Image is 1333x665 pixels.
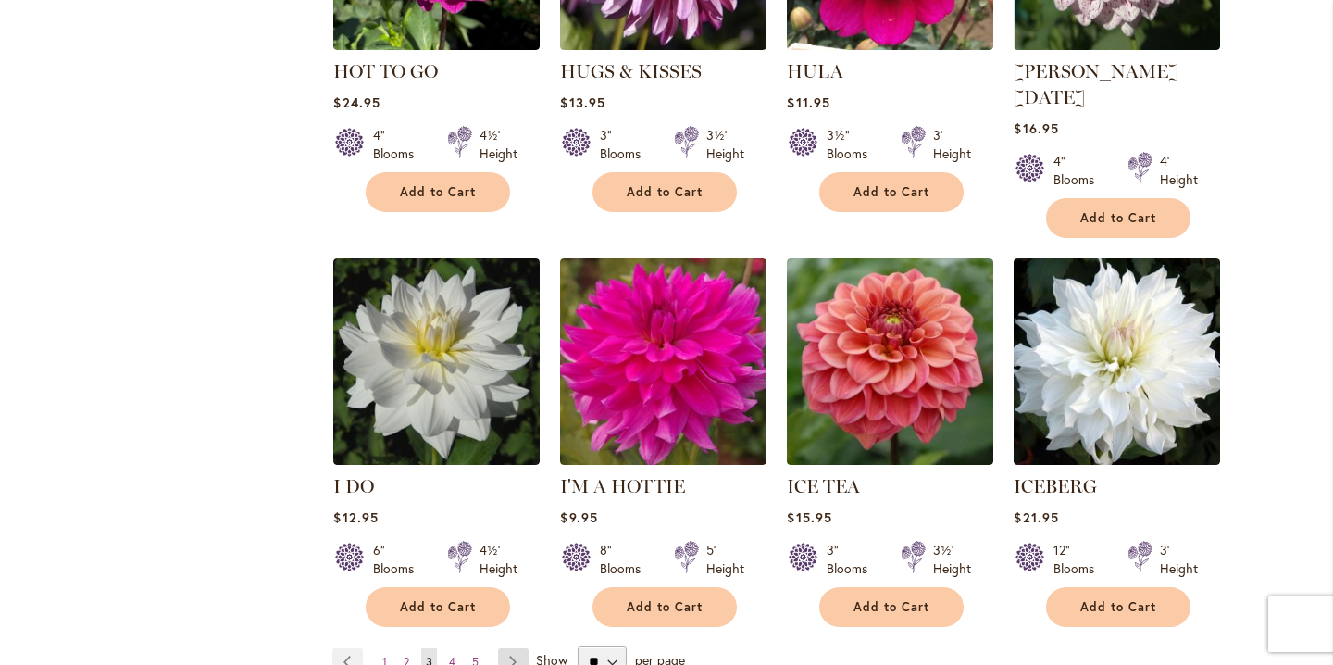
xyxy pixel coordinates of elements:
button: Add to Cart [366,172,510,212]
span: $16.95 [1014,119,1058,137]
div: 3' Height [1160,541,1198,578]
span: $9.95 [560,508,597,526]
div: 8" Blooms [600,541,652,578]
span: Add to Cart [853,599,929,615]
div: 3" Blooms [600,126,652,163]
a: ICE TEA [787,451,993,469]
div: 4" Blooms [373,126,425,163]
span: Add to Cart [400,599,476,615]
span: Add to Cart [1080,599,1156,615]
button: Add to Cart [1046,198,1190,238]
div: 4½' Height [480,541,517,578]
span: $21.95 [1014,508,1058,526]
a: HUGS & KISSES [560,36,766,54]
div: 4' Height [1160,152,1198,189]
span: $12.95 [333,508,378,526]
div: 3½" Blooms [827,126,878,163]
button: Add to Cart [592,172,737,212]
div: 3½' Height [706,126,744,163]
div: 3' Height [933,126,971,163]
div: 3" Blooms [827,541,878,578]
iframe: Launch Accessibility Center [14,599,66,651]
div: 12" Blooms [1053,541,1105,578]
img: ICE TEA [787,258,993,465]
button: Add to Cart [366,587,510,627]
span: Add to Cart [400,184,476,200]
span: Add to Cart [853,184,929,200]
div: 4½' Height [480,126,517,163]
img: I'm A Hottie [560,258,766,465]
button: Add to Cart [819,587,964,627]
span: $13.95 [560,94,604,111]
img: ICEBERG [1014,258,1220,465]
button: Add to Cart [819,172,964,212]
span: Add to Cart [627,599,703,615]
span: $15.95 [787,508,831,526]
a: HOT TO GO [333,36,540,54]
a: HUGS & KISSES [560,60,702,82]
button: Add to Cart [592,587,737,627]
a: I'm A Hottie [560,451,766,469]
a: ICEBERG [1014,475,1097,497]
span: Add to Cart [1080,210,1156,226]
div: 4" Blooms [1053,152,1105,189]
a: HOT TO GO [333,60,438,82]
div: 6" Blooms [373,541,425,578]
button: Add to Cart [1046,587,1190,627]
a: I DO [333,475,374,497]
a: ICEBERG [1014,451,1220,469]
a: I'M A HOTTIE [560,475,685,497]
span: Add to Cart [627,184,703,200]
span: $24.95 [333,94,380,111]
a: HULIN'S CARNIVAL [1014,36,1220,54]
a: HULA [787,36,993,54]
a: ICE TEA [787,475,860,497]
div: 5' Height [706,541,744,578]
div: 3½' Height [933,541,971,578]
a: [PERSON_NAME] [DATE] [1014,60,1178,108]
span: $11.95 [787,94,829,111]
a: I DO [333,451,540,469]
img: I DO [333,258,540,465]
a: HULA [787,60,843,82]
